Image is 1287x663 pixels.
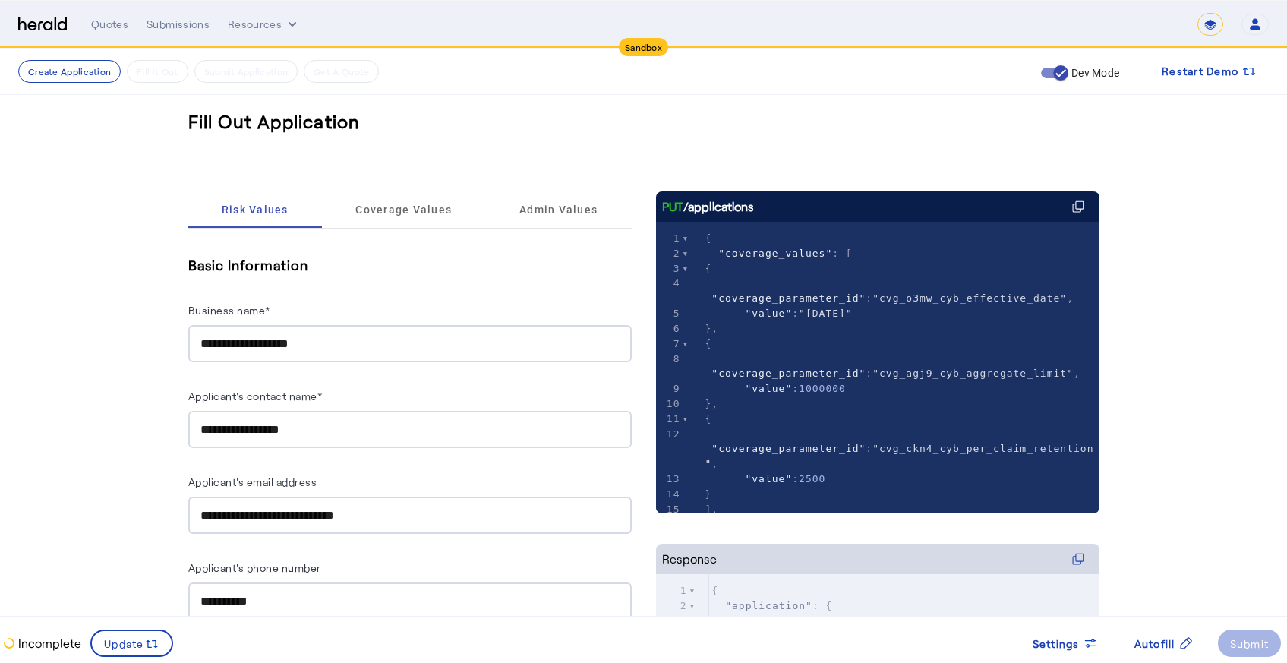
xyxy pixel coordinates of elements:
h3: Fill Out Application [188,109,361,134]
label: Applicant's email address [188,475,317,488]
span: }, [705,323,719,334]
div: 5 [656,306,683,321]
button: Fill it Out [127,60,188,83]
span: Autofill [1134,636,1175,652]
span: "cvg_ckn4_cyb_per_claim_retention" [705,443,1094,469]
div: 13 [656,472,683,487]
span: Settings [1033,636,1080,652]
div: /applications [662,197,754,216]
div: 10 [656,396,683,412]
div: 15 [656,502,683,517]
span: 2500 [799,473,825,485]
button: Get A Quote [304,60,379,83]
span: : , [705,353,1080,380]
div: 1 [656,231,683,246]
span: "coverage_values" [718,248,832,259]
div: 3 [656,614,689,629]
span: : [705,308,853,319]
div: 14 [656,487,683,502]
span: : [705,473,826,485]
div: 2 [656,246,683,261]
button: Create Application [18,60,121,83]
h5: Basic Information [188,254,632,276]
p: Incomplete [15,634,81,652]
span: : , [712,615,1034,627]
span: "coverage_parameter_id" [711,443,866,454]
span: Coverage Values [355,204,452,215]
div: Sandbox [619,38,668,56]
div: 11 [656,412,683,427]
div: 7 [656,336,683,352]
span: PUT [662,197,683,216]
div: 9 [656,381,683,396]
span: "cvg_o3mw_cyb_effective_date" [872,292,1067,304]
span: "cvg_agj9_cyb_aggregate_limit" [872,368,1074,379]
button: Update [90,630,173,657]
span: Admin Values [519,204,598,215]
label: Applicant's contact name* [188,390,323,403]
span: "5c3c7af5-3ddf-464f-b3c0-4ad9cdf83c97" [772,615,1027,627]
span: { [705,413,712,425]
div: 12 [656,427,683,442]
button: Submit Application [194,60,298,83]
span: Update [104,636,144,652]
span: 1000000 [799,383,846,394]
span: "coverage_parameter_id" [711,292,866,304]
label: Dev Mode [1068,65,1119,81]
span: : [ [705,248,853,259]
span: } [705,488,712,500]
div: Submissions [147,17,210,32]
div: Quotes [91,17,128,32]
span: "application" [725,600,812,611]
span: "value" [745,383,792,394]
div: 2 [656,598,689,614]
div: 3 [656,261,683,276]
button: Settings [1020,630,1110,657]
button: Resources dropdown menu [228,17,300,32]
span: : , [705,428,1094,470]
span: "id" [739,615,765,627]
div: 4 [656,276,683,291]
span: Risk Values [222,204,289,215]
span: : [705,383,846,394]
span: { [705,232,712,244]
div: 8 [656,352,683,367]
span: ], [705,504,719,515]
span: "[DATE]" [799,308,853,319]
span: : , [705,277,1074,304]
span: "value" [745,473,792,485]
div: Response [662,550,717,568]
div: 6 [656,321,683,336]
span: Restart Demo [1162,62,1238,81]
span: "coverage_parameter_id" [711,368,866,379]
div: 1 [656,583,689,598]
span: "value" [745,308,792,319]
button: Restart Demo [1150,58,1269,85]
span: { [712,585,719,596]
span: }, [705,398,719,409]
label: Applicant's phone number [188,561,321,574]
label: Business name* [188,304,270,317]
span: : { [712,600,833,611]
span: { [705,338,712,349]
button: Autofill [1122,630,1206,657]
img: Herald Logo [18,17,67,32]
span: { [705,263,712,274]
